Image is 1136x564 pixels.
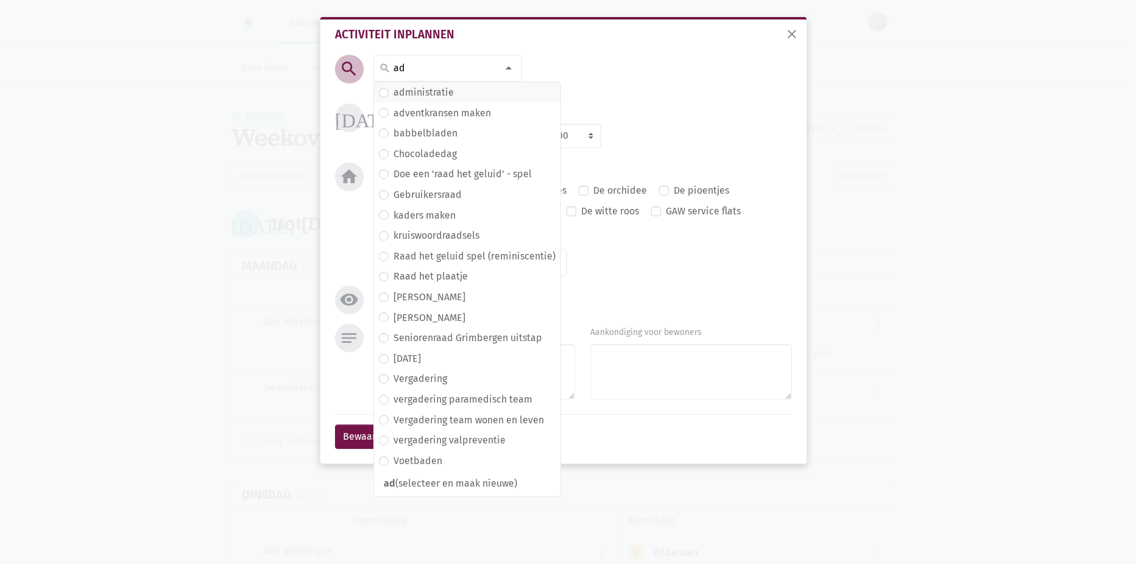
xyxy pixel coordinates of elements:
[393,269,468,284] label: Raad het plaatje
[393,125,457,141] label: babbelbladen
[393,289,465,305] label: [PERSON_NAME]
[593,183,647,199] label: De orchidee
[393,85,454,100] label: administratie
[335,425,384,449] button: Bewaar
[393,392,532,407] label: vergadering paramedisch team
[393,166,532,182] label: Doe een 'raad het geluid' - spel
[393,228,479,244] label: kruiswoordraadsels
[393,105,491,121] label: adventkransen maken
[339,59,359,79] i: search
[339,290,359,309] i: visibility
[581,203,639,219] label: De witte roos
[374,476,560,492] span: (selecteer en maak nieuwe)
[674,183,729,199] label: De pioentjes
[780,22,804,49] button: sluiten
[339,167,359,186] i: home
[393,146,457,162] label: Chocoladedag
[393,208,456,224] label: kaders maken
[393,432,506,448] label: vergadering valpreventie
[384,478,395,489] span: ad
[393,330,542,346] label: Seniorenraad Grimbergen uitstap
[335,29,792,40] div: Activiteit inplannen
[785,27,799,41] span: close
[590,326,702,339] label: Aankondiging voor bewoners
[393,453,442,469] label: Voetbaden
[393,371,447,387] label: Vergadering
[335,108,398,127] i: [DATE]
[393,412,544,428] label: Vergadering team wonen en leven
[393,187,462,203] label: Gebruikersraad
[393,310,465,326] label: [PERSON_NAME]
[393,351,421,367] label: [DATE]
[666,203,741,219] label: GAW service flats
[339,328,359,348] i: notes
[393,249,556,264] label: Raad het geluid spel (reminiscentie)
